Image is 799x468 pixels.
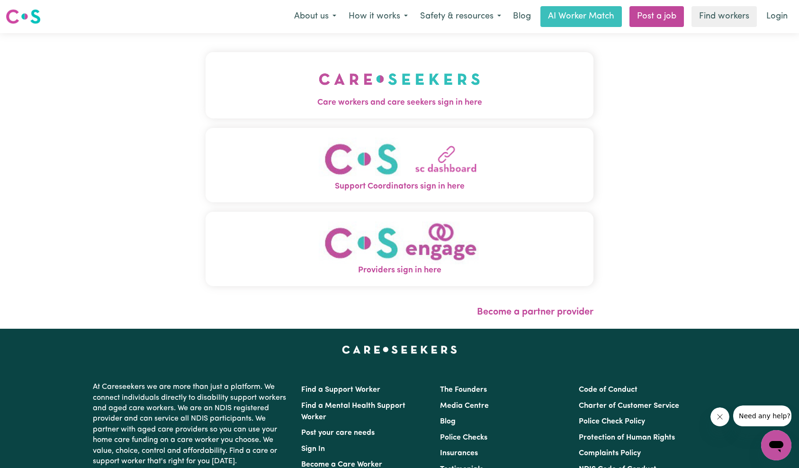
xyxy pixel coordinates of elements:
[579,386,637,394] a: Code of Conduct
[440,418,456,425] a: Blog
[507,6,537,27] a: Blog
[761,430,791,460] iframe: Button to launch messaging window
[761,6,793,27] a: Login
[206,52,594,118] button: Care workers and care seekers sign in here
[440,402,489,410] a: Media Centre
[629,6,684,27] a: Post a job
[440,434,487,441] a: Police Checks
[206,180,594,193] span: Support Coordinators sign in here
[342,7,414,27] button: How it works
[301,402,405,421] a: Find a Mental Health Support Worker
[691,6,757,27] a: Find workers
[206,97,594,109] span: Care workers and care seekers sign in here
[206,264,594,277] span: Providers sign in here
[579,402,679,410] a: Charter of Customer Service
[301,445,325,453] a: Sign In
[288,7,342,27] button: About us
[6,6,41,27] a: Careseekers logo
[301,386,380,394] a: Find a Support Worker
[414,7,507,27] button: Safety & resources
[301,429,375,437] a: Post your care needs
[440,450,478,457] a: Insurances
[477,307,593,317] a: Become a partner provider
[540,6,622,27] a: AI Worker Match
[342,346,457,353] a: Careseekers home page
[6,8,41,25] img: Careseekers logo
[579,434,675,441] a: Protection of Human Rights
[440,386,487,394] a: The Founders
[206,128,594,202] button: Support Coordinators sign in here
[579,418,645,425] a: Police Check Policy
[710,407,729,426] iframe: Close message
[206,212,594,286] button: Providers sign in here
[733,405,791,426] iframe: Message from company
[579,450,641,457] a: Complaints Policy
